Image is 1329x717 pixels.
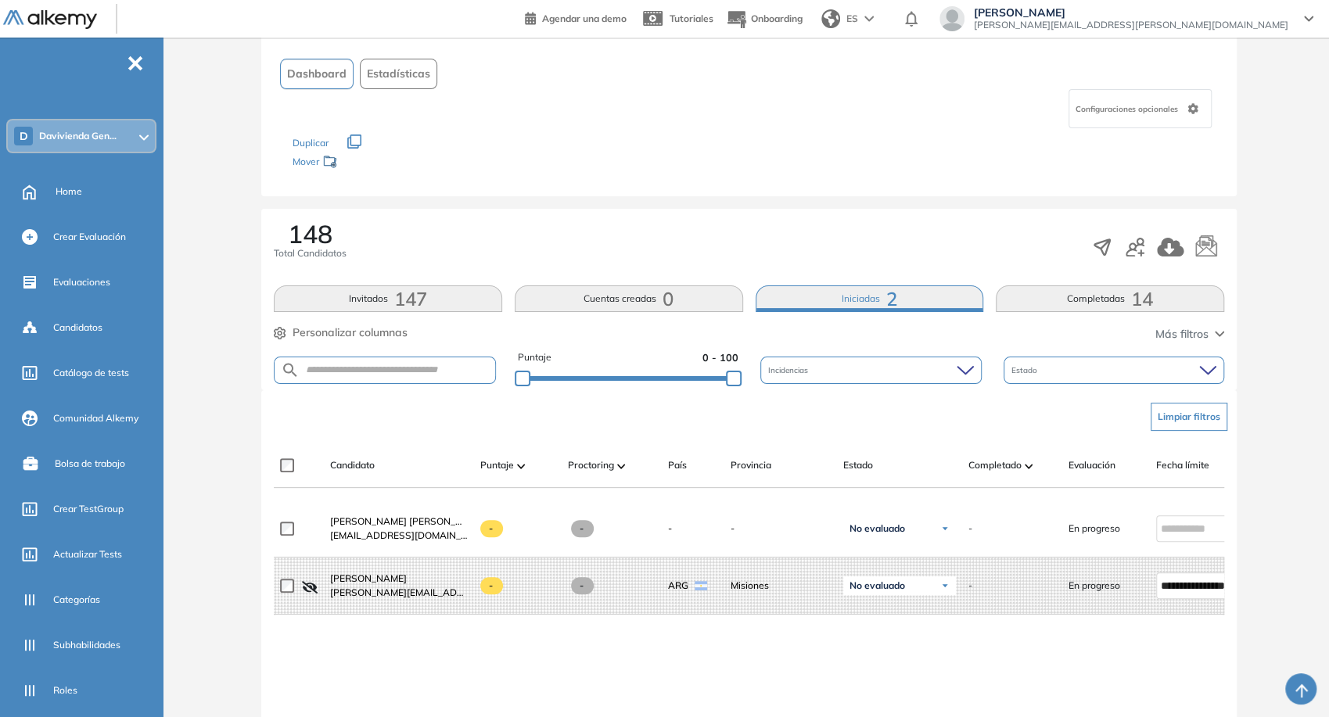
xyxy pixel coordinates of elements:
button: Completadas14 [996,285,1224,312]
span: Personalizar columnas [293,324,408,341]
span: No evaluado [849,522,905,535]
span: Catálogo de tests [53,366,129,380]
span: Total Candidatos [274,246,347,260]
button: Personalizar columnas [274,324,408,341]
span: Duplicar [293,137,329,149]
span: ARG [668,579,688,593]
span: Tutoriales [670,13,713,24]
span: Incidencias [768,364,811,376]
button: Dashboard [280,59,354,89]
span: [PERSON_NAME][EMAIL_ADDRESS][PERSON_NAME][DOMAIN_NAME] [974,19,1288,31]
span: País [668,458,687,472]
span: 148 [288,221,332,246]
span: Completado [968,458,1022,472]
span: - [571,577,594,594]
span: - [668,522,672,536]
span: Candidato [330,458,375,472]
span: Evaluaciones [53,275,110,289]
img: SEARCH_ALT [281,360,300,380]
span: Más filtros [1155,326,1209,342]
a: [PERSON_NAME] [PERSON_NAME][EMAIL_ADDRESS][DOMAIN_NAME] [330,514,468,529]
span: Puntaje [518,350,551,365]
span: Davivienda Gen... [39,130,117,142]
span: Misiones [731,579,831,593]
span: - [731,522,831,536]
button: Más filtros [1155,326,1224,342]
span: - [480,577,503,594]
span: ES [846,12,858,26]
span: Comunidad Alkemy [53,411,138,425]
span: Provincia [731,458,771,472]
span: Crear TestGroup [53,502,124,516]
div: Estado [1004,357,1224,384]
span: [PERSON_NAME] [330,572,407,584]
button: Iniciadas2 [756,285,984,312]
span: Estado [843,458,873,472]
span: Estadísticas [367,66,430,82]
span: - [571,520,594,537]
img: world [821,9,840,28]
img: Logo [3,10,97,30]
img: [missing "en.ARROW_ALT" translation] [1025,464,1033,468]
span: Crear Evaluación [53,230,126,244]
span: Estado [1011,364,1040,376]
img: [missing "en.ARROW_ALT" translation] [617,464,625,468]
span: Categorías [53,593,100,607]
img: arrow [864,16,874,22]
span: Agendar una demo [542,13,627,24]
span: Dashboard [287,66,347,82]
span: [PERSON_NAME] [974,6,1288,19]
span: Evaluación [1069,458,1115,472]
button: Invitados147 [274,285,502,312]
span: 0 - 100 [702,350,738,365]
a: Agendar una demo [525,8,627,27]
span: Puntaje [480,458,514,472]
span: En progreso [1069,522,1120,536]
a: [PERSON_NAME] [330,572,468,586]
span: Configuraciones opcionales [1076,103,1181,115]
span: Roles [53,683,77,697]
span: Onboarding [751,13,803,24]
span: Candidatos [53,321,102,335]
span: [EMAIL_ADDRESS][DOMAIN_NAME] [330,529,468,543]
span: Subhabilidades [53,638,120,652]
span: - [480,520,503,537]
span: [PERSON_NAME][EMAIL_ADDRESS][PERSON_NAME][DOMAIN_NAME] [330,586,468,600]
div: Mover [293,149,449,177]
button: Estadísticas [360,59,437,89]
div: Configuraciones opcionales [1069,89,1212,128]
span: D [20,130,28,142]
span: En progreso [1069,579,1120,593]
span: Fecha límite [1156,458,1209,472]
span: [PERSON_NAME] [PERSON_NAME][EMAIL_ADDRESS][DOMAIN_NAME] [330,515,647,527]
button: Cuentas creadas0 [515,285,743,312]
span: - [968,579,972,593]
div: Incidencias [760,357,981,384]
span: Home [56,185,82,199]
span: Actualizar Tests [53,547,122,561]
span: No evaluado [849,579,905,592]
span: - [968,522,972,536]
span: Proctoring [568,458,614,472]
img: Ícono de flecha [940,581,950,590]
button: Onboarding [726,2,803,36]
img: Ícono de flecha [940,524,950,533]
button: Limpiar filtros [1151,403,1227,431]
img: ARG [695,581,707,590]
span: Bolsa de trabajo [55,457,125,471]
img: [missing "en.ARROW_ALT" translation] [517,464,525,468]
